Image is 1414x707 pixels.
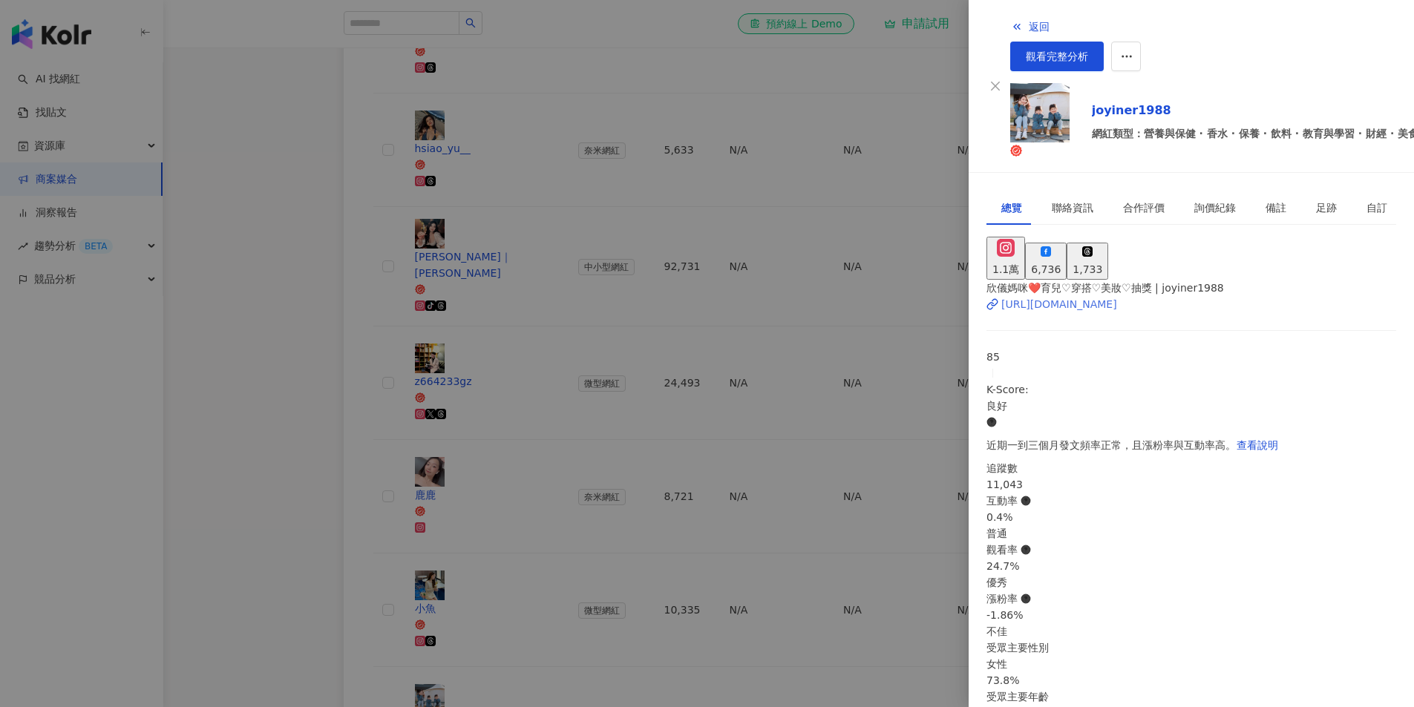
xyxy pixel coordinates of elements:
span: 查看說明 [1237,439,1278,451]
div: K-Score : [986,381,1396,430]
span: close [989,80,1001,92]
div: 備註 [1266,200,1286,216]
div: 聯絡資訊 [1052,200,1093,216]
div: 良好 [986,398,1396,414]
div: 不佳 [986,623,1396,639]
div: 85 [986,349,1396,365]
button: 1,733 [1067,243,1108,280]
div: 受眾主要性別 [986,639,1396,656]
div: 自訂 [1366,200,1387,216]
div: 總覽 [1001,200,1022,216]
span: 欣儀媽咪❤️育兒♡穿搭♡美妝♡抽獎 | joyiner1988 [986,282,1224,294]
div: 近期一到三個月發文頻率正常，且漲粉率與互動率高。 [986,430,1396,460]
div: 觀看率 [986,542,1396,558]
div: 6,736 [1031,261,1061,277]
div: 追蹤數 [986,460,1396,476]
div: 合作評價 [1123,200,1165,216]
div: 0.4% [986,509,1396,525]
button: 6,736 [1025,243,1067,280]
button: 1.1萬 [986,237,1025,280]
a: 觀看完整分析 [1010,42,1104,71]
div: 11,043 [986,476,1396,493]
div: 女性 [986,656,1396,672]
span: 觀看完整分析 [1026,50,1088,62]
button: 返回 [1010,12,1050,42]
div: -1.86% [986,607,1396,623]
button: Close [986,77,1004,95]
a: [URL][DOMAIN_NAME] [986,296,1396,312]
img: KOL Avatar [1010,83,1070,142]
div: 足跡 [1316,200,1337,216]
div: 1,733 [1073,261,1102,277]
span: 返回 [1029,21,1050,33]
div: 漲粉率 [986,591,1396,607]
div: 1.1萬 [992,261,1019,277]
div: 互動率 [986,493,1396,509]
div: 73.8% [986,672,1396,688]
div: 24.7% [986,558,1396,574]
button: 查看說明 [1236,430,1279,460]
div: [URL][DOMAIN_NAME] [1001,296,1117,312]
div: 普通 [986,525,1396,542]
div: 優秀 [986,574,1396,591]
a: KOL Avatar [1010,83,1080,160]
div: 詢價紀錄 [1194,200,1236,216]
div: 受眾主要年齡 [986,688,1396,705]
